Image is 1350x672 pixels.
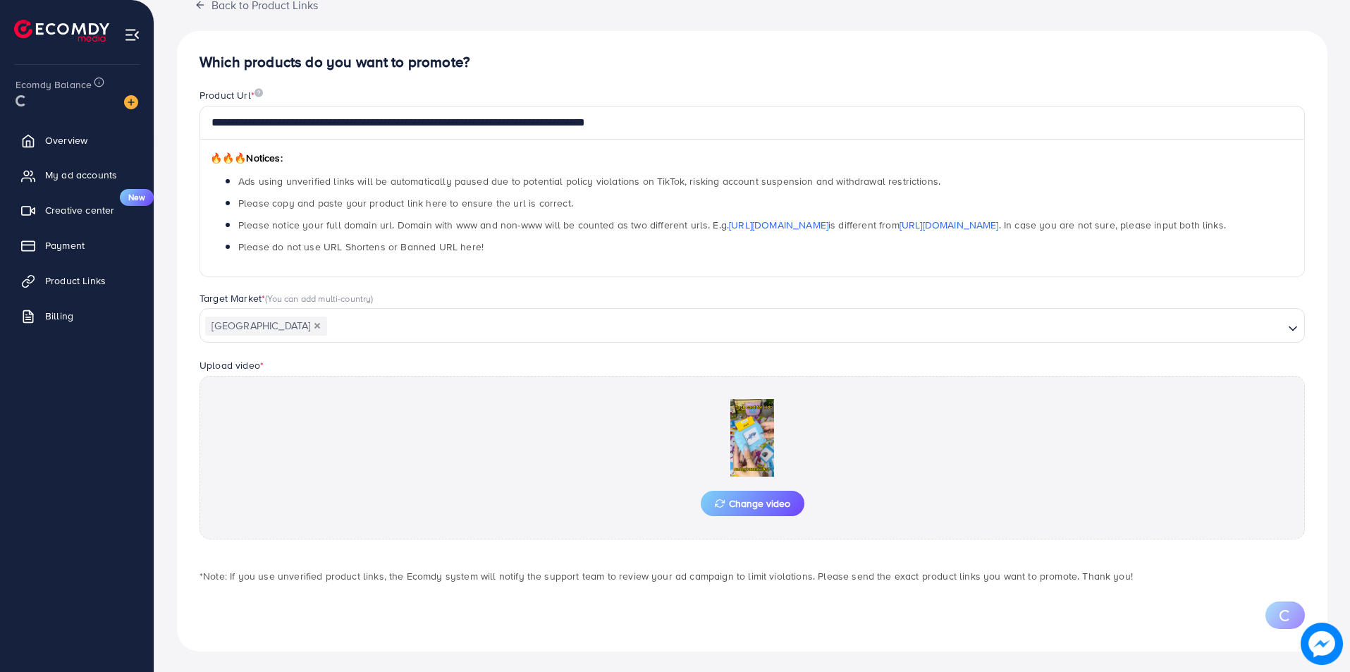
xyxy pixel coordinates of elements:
[11,126,143,154] a: Overview
[45,133,87,147] span: Overview
[200,568,1305,585] p: *Note: If you use unverified product links, the Ecomdy system will notify the support team to rev...
[1301,623,1343,665] img: image
[14,20,109,42] img: logo
[11,302,143,330] a: Billing
[329,316,1282,338] input: Search for option
[729,218,828,232] a: [URL][DOMAIN_NAME]
[124,95,138,109] img: image
[124,27,140,43] img: menu
[11,196,143,224] a: Creative centerNew
[210,151,246,165] span: 🔥🔥🔥
[11,267,143,295] a: Product Links
[45,238,85,252] span: Payment
[120,189,154,206] span: New
[45,168,117,182] span: My ad accounts
[715,499,790,508] span: Change video
[45,274,106,288] span: Product Links
[45,309,73,323] span: Billing
[900,218,999,232] a: [URL][DOMAIN_NAME]
[210,151,283,165] span: Notices:
[238,174,940,188] span: Ads using unverified links will be automatically paused due to potential policy violations on Tik...
[238,218,1226,232] span: Please notice your full domain url. Domain with www and non-www will be counted as two different ...
[314,322,321,329] button: Deselect Pakistan
[200,88,263,102] label: Product Url
[11,161,143,189] a: My ad accounts
[238,240,484,254] span: Please do not use URL Shortens or Banned URL here!
[200,358,264,372] label: Upload video
[701,491,804,516] button: Change video
[682,399,823,477] img: Preview Image
[205,317,327,336] span: [GEOGRAPHIC_DATA]
[200,291,374,305] label: Target Market
[238,196,573,210] span: Please copy and paste your product link here to ensure the url is correct.
[45,203,114,217] span: Creative center
[16,78,92,92] span: Ecomdy Balance
[200,54,1305,71] h4: Which products do you want to promote?
[265,292,373,305] span: (You can add multi-country)
[200,308,1305,342] div: Search for option
[11,231,143,259] a: Payment
[254,88,263,97] img: image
